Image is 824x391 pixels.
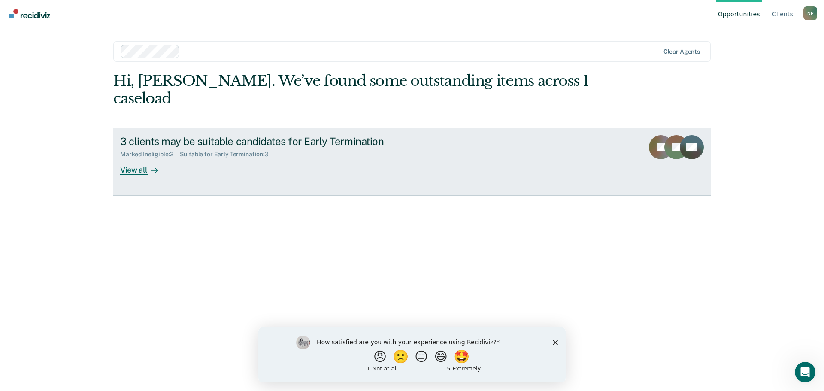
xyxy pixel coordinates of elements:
iframe: Intercom live chat [795,362,815,382]
a: 3 clients may be suitable candidates for Early TerminationMarked Ineligible:2Suitable for Early T... [113,128,711,196]
iframe: Survey by Kim from Recidiviz [258,327,566,382]
div: Hi, [PERSON_NAME]. We’ve found some outstanding items across 1 caseload [113,72,591,107]
div: 3 clients may be suitable candidates for Early Termination [120,135,421,148]
img: Recidiviz [9,9,50,18]
button: Profile dropdown button [803,6,817,20]
div: Suitable for Early Termination : 3 [180,151,275,158]
div: View all [120,158,168,175]
div: Clear agents [663,48,700,55]
div: N P [803,6,817,20]
div: Marked Ineligible : 2 [120,151,180,158]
